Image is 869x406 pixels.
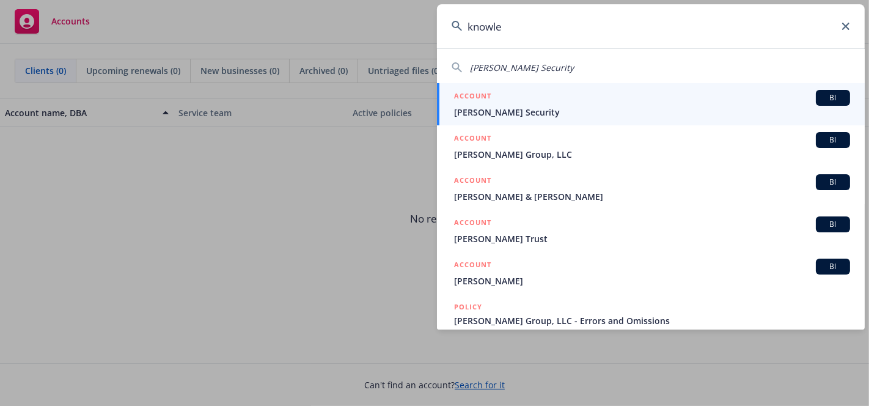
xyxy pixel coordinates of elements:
[437,4,865,48] input: Search...
[821,219,845,230] span: BI
[821,135,845,146] span: BI
[437,294,865,347] a: POLICY[PERSON_NAME] Group, LLC - Errors and OmissionsTEO100225604, [DATE]-[DATE]
[454,148,850,161] span: [PERSON_NAME] Group, LLC
[454,132,491,147] h5: ACCOUNT
[454,90,491,105] h5: ACCOUNT
[821,177,845,188] span: BI
[454,314,850,327] span: [PERSON_NAME] Group, LLC - Errors and Omissions
[454,190,850,203] span: [PERSON_NAME] & [PERSON_NAME]
[470,62,574,73] span: [PERSON_NAME] Security
[454,216,491,231] h5: ACCOUNT
[821,261,845,272] span: BI
[454,327,850,340] span: TEO100225604, [DATE]-[DATE]
[454,259,491,273] h5: ACCOUNT
[454,232,850,245] span: [PERSON_NAME] Trust
[454,301,482,313] h5: POLICY
[821,92,845,103] span: BI
[454,174,491,189] h5: ACCOUNT
[454,275,850,287] span: [PERSON_NAME]
[454,106,850,119] span: [PERSON_NAME] Security
[437,83,865,125] a: ACCOUNTBI[PERSON_NAME] Security
[437,252,865,294] a: ACCOUNTBI[PERSON_NAME]
[437,210,865,252] a: ACCOUNTBI[PERSON_NAME] Trust
[437,125,865,168] a: ACCOUNTBI[PERSON_NAME] Group, LLC
[437,168,865,210] a: ACCOUNTBI[PERSON_NAME] & [PERSON_NAME]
